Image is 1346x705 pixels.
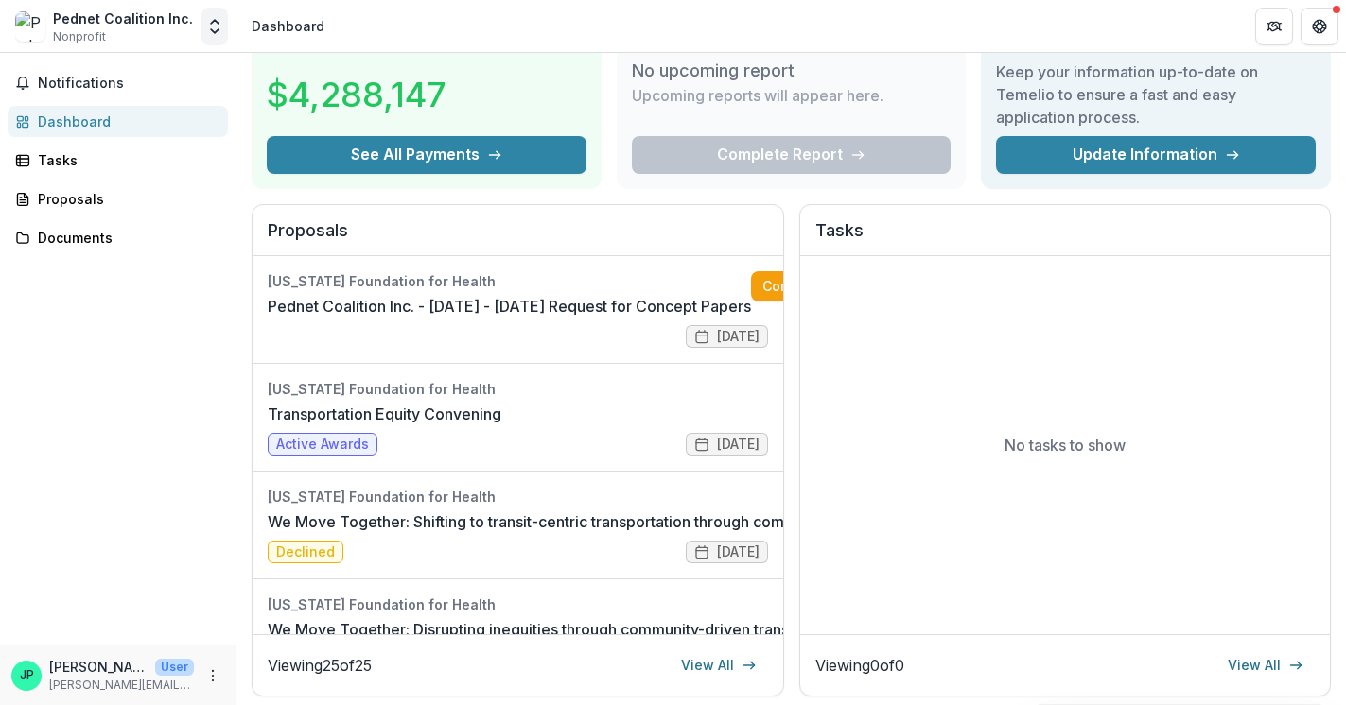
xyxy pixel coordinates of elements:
span: Notifications [38,76,220,92]
p: [PERSON_NAME][EMAIL_ADDRESS][DOMAIN_NAME] [49,677,194,694]
a: Update Information [996,136,1316,174]
p: Upcoming reports will appear here. [632,84,883,107]
h2: Proposals [268,220,768,256]
h2: Tasks [815,220,1316,256]
button: Notifications [8,68,228,98]
div: Pednet Coalition Inc. [53,9,193,28]
a: We Move Together: Disrupting inequities through community-driven transit planning [268,618,862,641]
a: Transportation Equity Convening [268,403,501,425]
a: View All [1216,650,1315,680]
button: See All Payments [267,136,586,174]
button: Partners [1255,8,1293,45]
div: Proposals [38,189,213,209]
p: Viewing 0 of 0 [815,654,904,677]
div: Tasks [38,150,213,170]
img: Pednet Coalition Inc. [15,11,45,42]
div: Documents [38,228,213,248]
div: Dashboard [252,16,324,36]
div: Josh Parshall [20,669,34,681]
a: Complete [751,271,860,301]
p: Viewing 25 of 25 [268,654,372,677]
h3: Keep your information up-to-date on Temelio to ensure a fast and easy application process. [996,60,1316,129]
a: Tasks [8,145,228,176]
button: Open entity switcher [201,8,228,45]
button: More [201,664,224,687]
p: No tasks to show [1005,434,1126,456]
a: Pednet Coalition Inc. - [DATE] - [DATE] Request for Concept Papers [268,295,751,318]
h3: $4,288,147 [267,69,446,120]
a: We Move Together: Shifting to transit-centric transportation through community-led planning [268,510,924,533]
button: Get Help [1301,8,1338,45]
nav: breadcrumb [244,12,332,40]
a: Documents [8,222,228,253]
div: Dashboard [38,112,213,131]
p: [PERSON_NAME] [49,657,148,677]
h3: No upcoming report [632,60,795,81]
a: View All [670,650,768,680]
p: User [155,659,194,676]
span: Nonprofit [53,28,106,45]
a: Proposals [8,183,228,215]
a: Dashboard [8,106,228,137]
